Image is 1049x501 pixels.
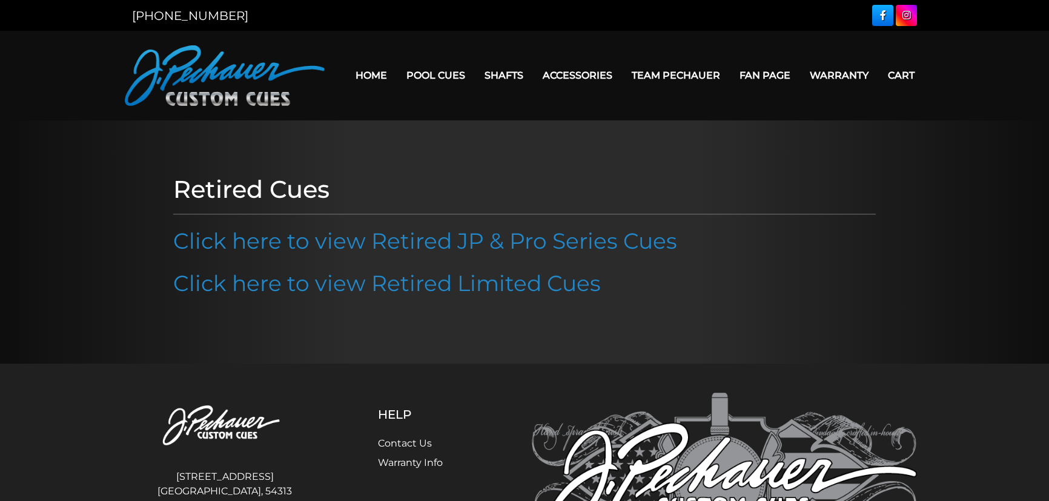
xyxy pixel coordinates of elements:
[125,45,325,106] img: Pechauer Custom Cues
[132,393,317,460] img: Pechauer Custom Cues
[622,60,730,91] a: Team Pechauer
[132,8,248,23] a: [PHONE_NUMBER]
[378,457,443,468] a: Warranty Info
[800,60,878,91] a: Warranty
[533,60,622,91] a: Accessories
[475,60,533,91] a: Shafts
[173,228,677,254] a: Click here to view Retired JP & Pro Series Cues
[397,60,475,91] a: Pool Cues
[378,407,472,422] h5: Help
[730,60,800,91] a: Fan Page
[173,270,601,296] a: Click here to view Retired Limited Cues
[878,60,924,91] a: Cart
[378,437,432,449] a: Contact Us
[173,175,876,204] h1: Retired Cues
[346,60,397,91] a: Home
